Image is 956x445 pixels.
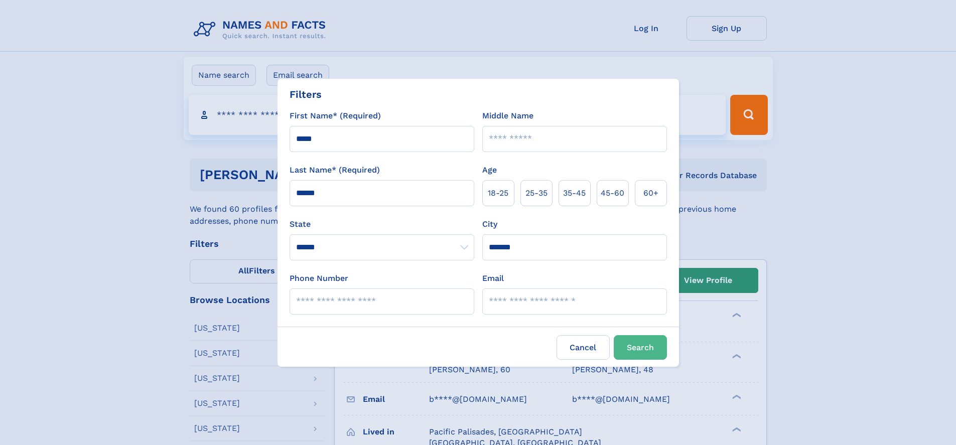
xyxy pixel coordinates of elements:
label: Last Name* (Required) [290,164,380,176]
span: 25‑35 [525,187,548,199]
label: Age [482,164,497,176]
span: 35‑45 [563,187,586,199]
span: 45‑60 [601,187,624,199]
label: Cancel [557,335,610,360]
label: City [482,218,497,230]
div: Filters [290,87,322,102]
span: 60+ [643,187,658,199]
label: Phone Number [290,272,348,284]
label: First Name* (Required) [290,110,381,122]
span: 18‑25 [488,187,508,199]
label: Middle Name [482,110,533,122]
button: Search [614,335,667,360]
label: State [290,218,474,230]
label: Email [482,272,504,284]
